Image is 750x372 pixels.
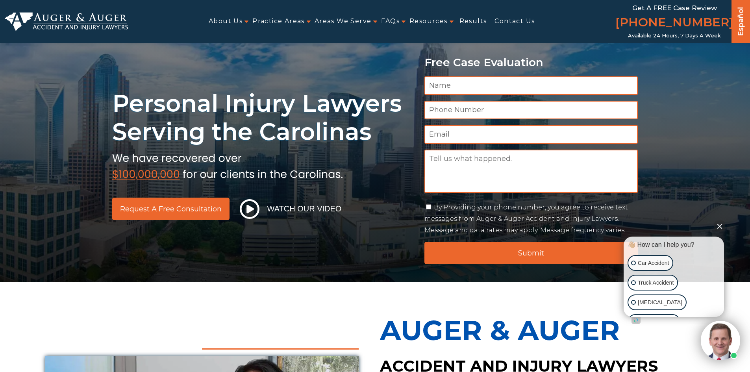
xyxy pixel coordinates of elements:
p: Truck Accident [638,278,674,288]
h1: Personal Injury Lawyers Serving the Carolinas [112,89,415,146]
input: Email [424,125,638,144]
a: Request a Free Consultation [112,198,230,220]
span: Available 24 Hours, 7 Days a Week [628,33,721,39]
input: Phone Number [424,101,638,119]
button: Close Intaker Chat Widget [714,220,725,231]
a: [PHONE_NUMBER] [615,14,733,33]
input: Submit [424,242,638,264]
p: [MEDICAL_DATA] [638,298,682,307]
img: sub text [112,150,343,180]
a: Contact Us [494,13,535,30]
p: Car Accident [638,258,669,268]
a: Open intaker chat [631,317,641,324]
img: Intaker widget Avatar [701,321,740,360]
a: Areas We Serve [315,13,372,30]
p: Free Case Evaluation [424,56,638,68]
button: Watch Our Video [237,199,344,219]
a: Resources [409,13,448,30]
a: Practice Areas [252,13,305,30]
a: FAQs [381,13,400,30]
label: By Providing your phone number, you agree to receive text messages from Auger & Auger Accident an... [424,204,628,234]
span: Request a Free Consultation [120,205,222,213]
span: Get a FREE Case Review [632,4,717,12]
input: Name [424,76,638,95]
p: Auger & Auger [380,305,705,355]
a: Results [459,13,487,30]
div: 👋🏼 How can I help you? [626,241,722,249]
a: About Us [209,13,243,30]
img: Auger & Auger Accident and Injury Lawyers Logo [5,12,128,31]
